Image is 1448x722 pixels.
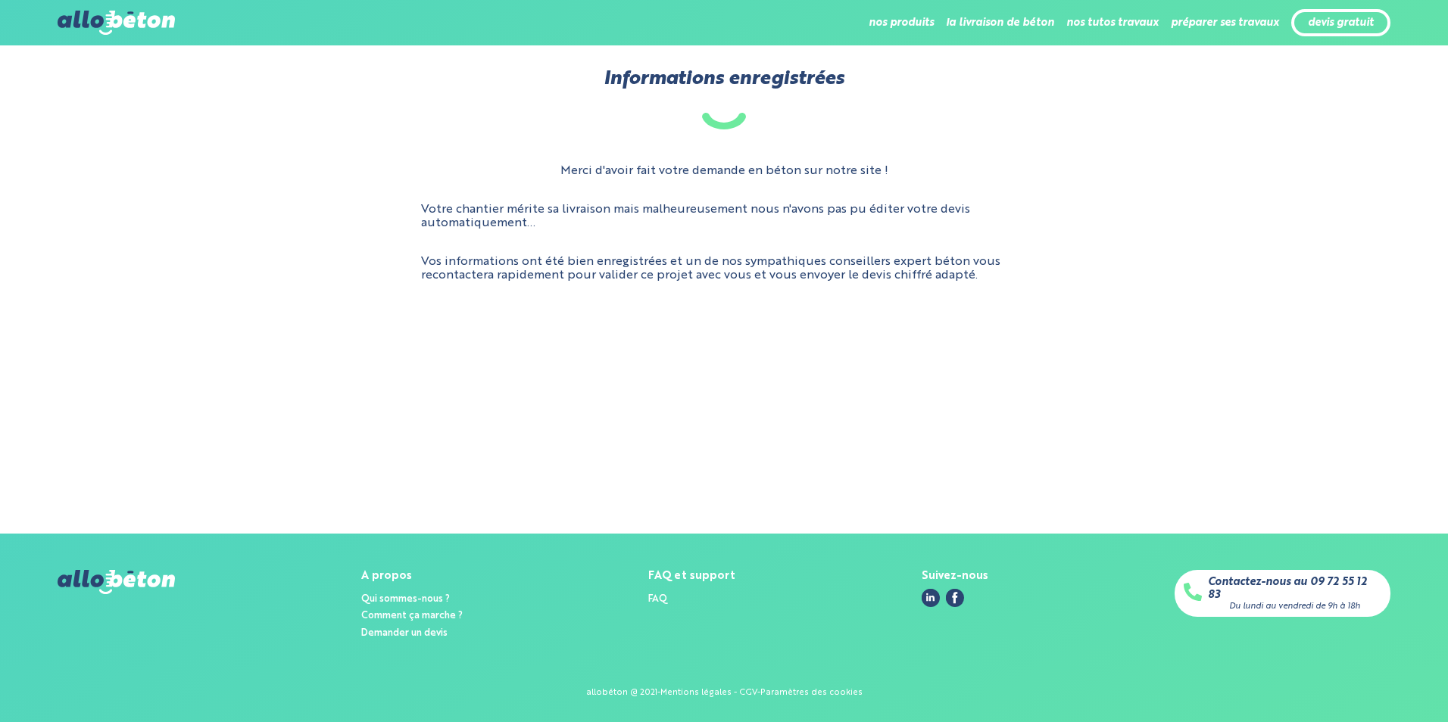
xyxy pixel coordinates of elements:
li: nos tutos travaux [1066,5,1159,41]
a: Comment ça marche ? [361,611,463,621]
span: - [734,688,737,697]
li: la livraison de béton [946,5,1054,41]
a: FAQ [648,594,667,604]
div: - [657,688,660,698]
div: Du lundi au vendredi de 9h à 18h [1229,602,1360,612]
li: nos produits [869,5,934,41]
a: Paramètres des cookies [760,688,863,697]
div: FAQ et support [648,570,735,583]
a: Contactez-nous au 09 72 55 12 83 [1208,576,1381,601]
img: allobéton [58,11,174,35]
p: Vos informations ont été bien enregistrées et un de nos sympathiques conseillers expert béton vou... [421,255,1027,283]
a: devis gratuit [1308,17,1374,30]
iframe: Help widget launcher [1313,663,1431,705]
a: Demander un devis [361,628,448,638]
li: préparer ses travaux [1171,5,1279,41]
a: Qui sommes-nous ? [361,594,450,604]
a: CGV [739,688,757,697]
div: A propos [361,570,463,583]
div: Suivez-nous [922,570,988,583]
img: allobéton [58,570,174,594]
div: allobéton @ 2021 [586,688,657,698]
p: Votre chantier mérite sa livraison mais malheureusement nous n'avons pas pu éditer votre devis au... [421,203,1027,231]
p: Merci d'avoir fait votre demande en béton sur notre site ! [560,164,888,178]
div: - [757,688,760,698]
a: Mentions légales [660,688,732,697]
